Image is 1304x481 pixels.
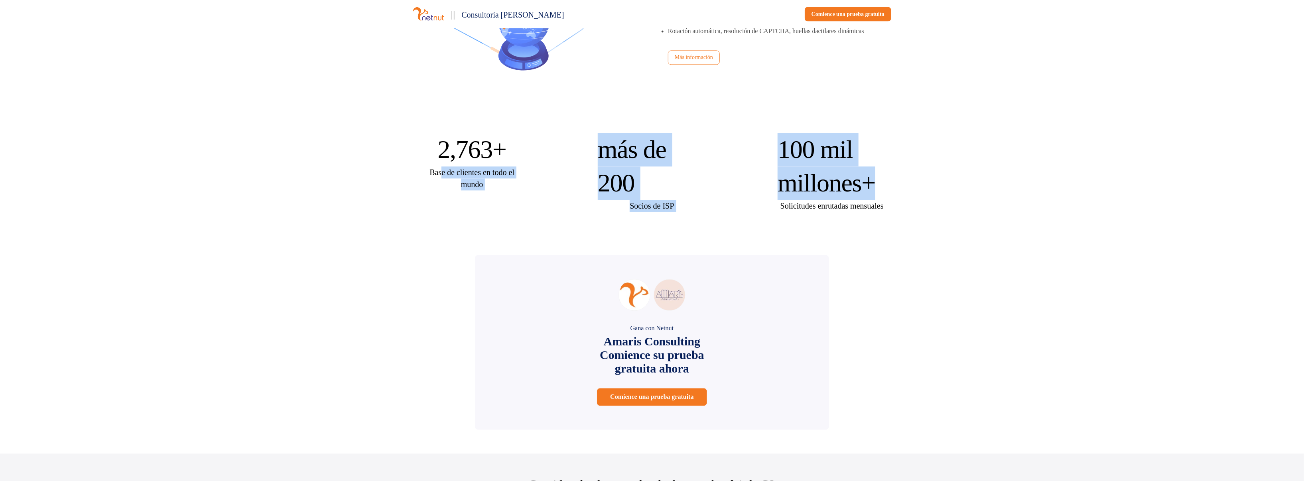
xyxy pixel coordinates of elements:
font: Amaris Consulting [604,335,701,348]
font: más de 200 [598,136,666,197]
font: Comience una prueba gratuita [610,394,693,400]
font: Gana con Netnut [630,325,674,332]
a: Comience una prueba gratuita [805,7,891,22]
font: Comience su prueba gratuita ahora [600,349,704,375]
font: || [451,8,455,20]
font: Rotación automática, resolución de CAPTCHA, huellas dactilares dinámicas [668,28,864,35]
font: Socios de ISP [630,202,674,211]
font: Base de clientes en todo el mundo [429,168,514,189]
a: Comience una prueba gratuita [597,388,707,406]
font: Consultoría [PERSON_NAME] [461,10,564,19]
a: Más información [668,51,720,65]
font: 100 mil millones+ [778,136,875,197]
font: Más información [675,55,713,61]
font: Solicitudes enrutadas mensuales [780,202,884,211]
font: 2,763+ [437,136,506,164]
font: Comience una prueba gratuita [812,11,884,17]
